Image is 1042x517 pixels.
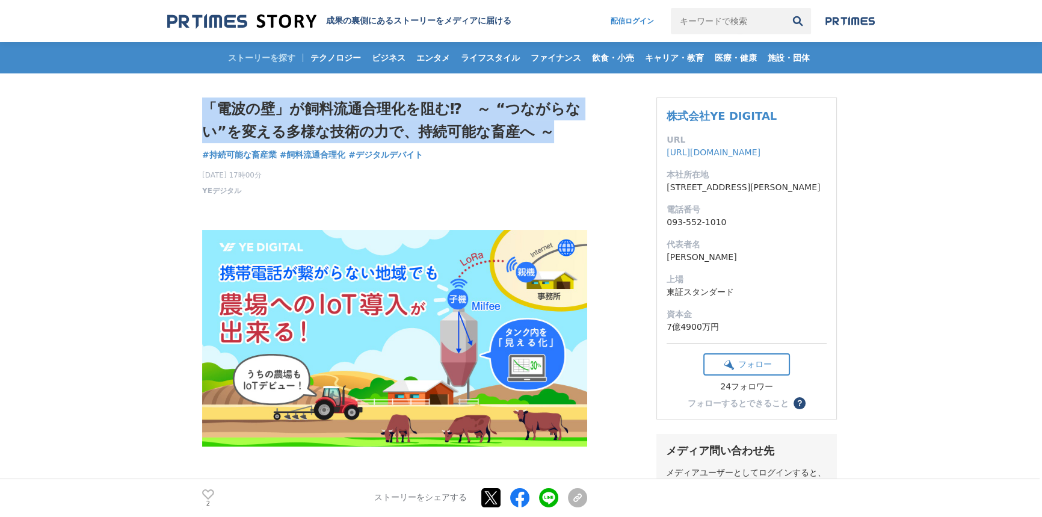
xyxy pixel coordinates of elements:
a: ライフスタイル [456,42,525,73]
a: #デジタルデバイト [348,149,423,161]
img: thumbnail_14ca4500-8705-11f0-bd70-e9d8b438ef6a.png [202,230,587,447]
dt: 代表者名 [667,238,827,251]
span: ビジネス [367,52,410,63]
a: ファイナンス [526,42,586,73]
a: 飲食・小売 [587,42,639,73]
span: ファイナンス [526,52,586,63]
dt: 資本金 [667,308,827,321]
p: 2 [202,501,214,507]
a: 成果の裏側にあるストーリーをメディアに届ける 成果の裏側にあるストーリーをメディアに届ける [167,13,511,29]
button: ？ [794,397,806,409]
span: ライフスタイル [456,52,525,63]
span: 施設・団体 [763,52,815,63]
button: フォロー [703,353,790,376]
a: 配信ログイン [599,8,666,34]
span: エンタメ [412,52,455,63]
dd: 7億4900万円 [667,321,827,333]
dt: 電話番号 [667,203,827,216]
dt: 上場 [667,273,827,286]
div: 24フォロワー [703,382,790,392]
a: #持続可能な畜産業 [202,149,277,161]
a: 医療・健康 [710,42,762,73]
a: テクノロジー [306,42,366,73]
a: ビジネス [367,42,410,73]
a: キャリア・教育 [640,42,709,73]
input: キーワードで検索 [671,8,785,34]
span: #持続可能な畜産業 [202,149,277,160]
dd: [PERSON_NAME] [667,251,827,264]
span: ？ [795,399,804,407]
a: 施設・団体 [763,42,815,73]
span: 医療・健康 [710,52,762,63]
dd: 093-552-1010 [667,216,827,229]
div: メディア問い合わせ先 [666,444,827,458]
div: フォローするとできること [688,399,789,407]
span: テクノロジー [306,52,366,63]
p: ストーリーをシェアする [374,493,467,504]
dd: 東証スタンダード [667,286,827,299]
button: 検索 [785,8,811,34]
a: #飼料流通合理化 [280,149,346,161]
a: 株式会社YE DIGITAL [667,110,777,122]
div: メディアユーザーとしてログインすると、担当者の連絡先を閲覧できます。 [666,468,827,489]
img: 成果の裏側にあるストーリーをメディアに届ける [167,13,316,29]
img: prtimes [825,16,875,26]
span: [DATE] 17時00分 [202,170,262,181]
span: 飲食・小売 [587,52,639,63]
a: [URL][DOMAIN_NAME] [667,147,760,157]
dt: 本社所在地 [667,169,827,181]
dt: URL [667,134,827,146]
a: エンタメ [412,42,455,73]
span: #デジタルデバイト [348,149,423,160]
a: YEデジタル [202,185,241,196]
span: キャリア・教育 [640,52,709,63]
h1: 「電波の壁」が飼料流通合理化を阻む⁉ ～ “つながらない”を変える多様な技術の力で、持続可能な畜産へ ～ [202,98,587,144]
h2: 成果の裏側にあるストーリーをメディアに届ける [326,16,511,26]
dd: [STREET_ADDRESS][PERSON_NAME] [667,181,827,194]
span: #飼料流通合理化 [280,149,346,160]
